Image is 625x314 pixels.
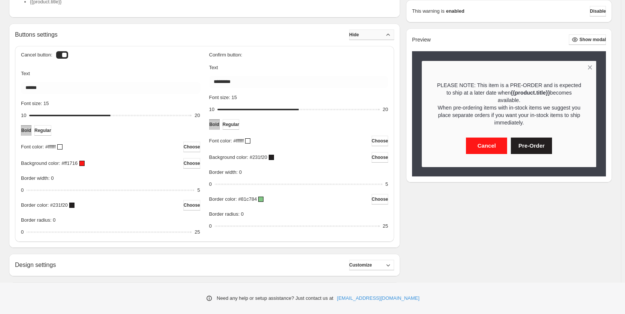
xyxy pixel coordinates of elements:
span: Border width: 0 [209,169,242,175]
span: Text [21,71,30,76]
p: Background color: #231f20 [209,154,267,161]
span: Hide [349,32,359,38]
span: 0 [209,223,212,229]
span: 10 [21,113,26,118]
button: Choose [372,152,388,163]
h2: Design settings [15,261,56,268]
span: Border width: 0 [21,175,54,181]
div: 5 [197,187,200,194]
p: When pre-ordering items with in-stock items we suggest you place separate orders if you want your... [435,104,583,126]
p: Border color: #81c784 [209,196,257,203]
button: Bold [209,119,220,130]
span: Show modal [579,37,606,43]
button: Regular [34,125,51,136]
button: Pre-Order [511,138,552,154]
span: Regular [223,121,240,127]
div: 20 [383,106,388,113]
button: Disable [590,6,606,16]
p: Border color: #231f20 [21,201,68,209]
p: Font color: #ffffff [21,143,56,151]
button: Choose [183,142,200,152]
button: Customize [349,260,394,270]
button: Choose [372,136,388,146]
span: 10 [209,107,214,112]
div: 5 [385,181,388,188]
button: Regular [223,119,240,130]
span: Choose [183,160,200,166]
button: Hide [349,30,394,40]
h3: Confirm button: [209,52,388,58]
strong: {{product.title}} [511,90,550,96]
div: 20 [195,112,200,119]
button: Bold [21,125,31,136]
p: Background color: #ff1716 [21,160,78,167]
button: Cancel [466,138,507,154]
span: Disable [590,8,606,14]
span: Font size: 15 [21,101,49,106]
span: Choose [183,144,200,150]
h3: Cancel button: [21,52,52,58]
span: Font size: 15 [209,95,237,100]
span: 0 [209,181,212,187]
button: Show modal [569,34,606,45]
body: Rich Text Area. Press ALT-0 for help. [3,6,375,25]
span: Border radius: 0 [209,211,244,217]
span: 0 [21,187,24,193]
span: Text [209,65,218,70]
span: Choose [372,154,388,160]
span: Choose [372,138,388,144]
span: 0 [21,229,24,235]
h2: Preview [412,37,431,43]
span: Choose [183,202,200,208]
p: Font color: #ffffff [209,137,244,145]
div: 25 [195,228,200,236]
a: [EMAIL_ADDRESS][DOMAIN_NAME] [337,295,420,302]
button: Choose [372,194,388,204]
p: This warning is [412,7,445,15]
span: Regular [34,127,51,133]
span: Bold [209,121,219,127]
button: Choose [183,158,200,169]
strong: enabled [446,7,464,15]
p: PLEASE NOTE: This item is a PRE-ORDER and is expected to ship at a later date when becomes availa... [435,81,583,104]
button: Choose [183,200,200,210]
span: Bold [21,127,31,133]
span: Border radius: 0 [21,217,56,223]
h2: Buttons settings [15,31,58,38]
div: 25 [383,222,388,230]
span: Customize [349,262,372,268]
span: Choose [372,196,388,202]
